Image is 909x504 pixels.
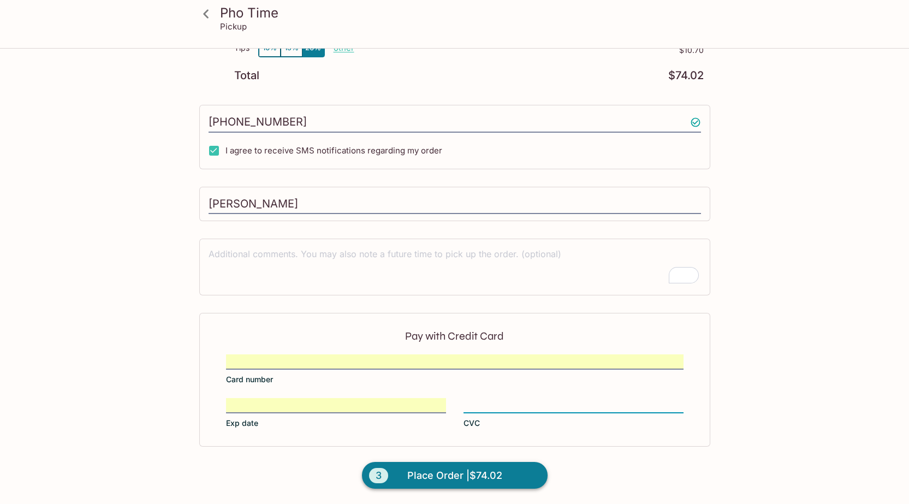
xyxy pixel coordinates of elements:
input: Enter first and last name [209,194,701,215]
span: CVC [464,418,480,429]
input: Enter phone number [209,112,701,133]
p: $10.70 [354,46,704,55]
button: 3Place Order |$74.02 [362,462,548,489]
h3: Pho Time [220,4,708,21]
p: $74.02 [668,70,704,81]
span: 3 [369,468,388,483]
p: Total [234,70,259,81]
iframe: To enrich screen reader interactions, please activate Accessibility in Grammarly extension settings [226,355,684,367]
span: Exp date [226,418,258,429]
iframe: To enrich screen reader interactions, please activate Accessibility in Grammarly extension settings [464,399,684,411]
p: Pay with Credit Card [226,331,684,341]
iframe: Secure expiration date input frame [226,399,446,411]
p: Pickup [220,21,247,32]
span: Place Order | $74.02 [407,467,502,484]
span: Card number [226,374,273,385]
span: I agree to receive SMS notifications regarding my order [225,145,442,156]
textarea: To enrich screen reader interactions, please activate Accessibility in Grammarly extension settings [209,248,701,286]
